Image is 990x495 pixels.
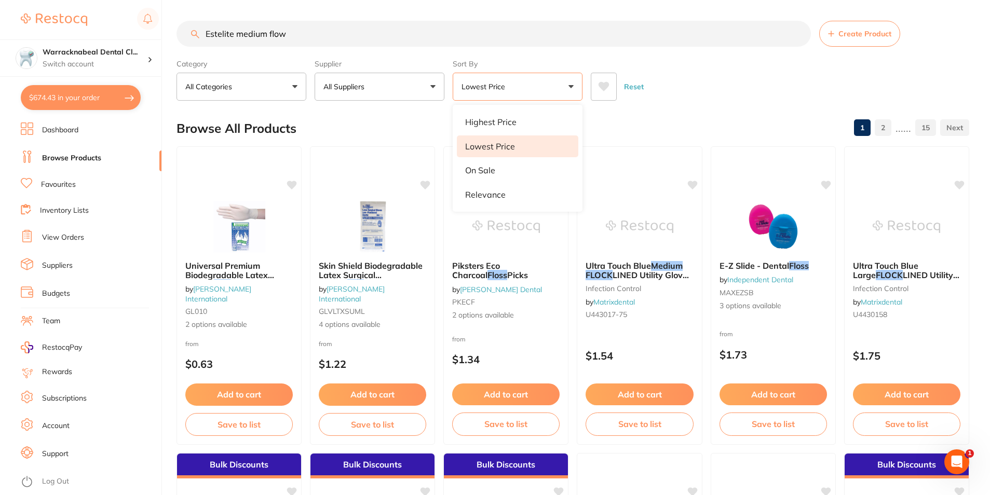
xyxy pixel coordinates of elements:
p: Lowest Price [465,142,515,151]
img: Ultra Touch Blue Large FLOCK LINED Utility Glove (1 Pair) Size 8-8.5 [873,201,940,253]
label: Supplier [315,59,444,68]
a: [PERSON_NAME] International [185,284,251,303]
span: Create Product [838,30,891,38]
label: Category [177,59,306,68]
button: Lowest Price [453,73,582,101]
b: E-Z Slide - Dental Floss [720,261,827,270]
img: Skin Shield Biodegradable Latex Surgical Gloves, Low Powder, Sterile, Pair [339,201,406,253]
p: All Suppliers [323,81,369,92]
small: infection control [586,284,693,293]
span: by [319,284,385,303]
p: $1.22 [319,358,426,370]
a: 2 [875,117,891,138]
p: $1.54 [586,350,693,362]
a: Independent Dental [727,275,793,284]
span: Skin Shield Biodegradable Latex Surgical Gloves, [319,260,423,290]
em: Floss [487,270,507,280]
p: Lowest Price [462,81,509,92]
span: 3 options available [720,301,827,311]
em: Medium [651,260,683,271]
a: Restocq Logo [21,8,87,32]
button: Add to cart [720,383,827,405]
button: Add to cart [853,383,960,405]
span: by [720,275,793,284]
span: RestocqPay [42,342,82,353]
a: Log Out [42,476,69,487]
p: Relevance [465,190,506,199]
a: [PERSON_NAME] Dental [460,285,542,294]
a: Browse Products [42,153,101,163]
p: $1.75 [853,350,960,362]
img: E-Z Slide - Dental Floss [739,201,807,253]
span: U443017-75 [586,310,627,319]
b: Ultra Touch Blue Large FLOCK LINED Utility Glove (1 Pair) Size 8-8.5 [853,261,960,280]
button: Add to cart [319,383,426,405]
span: Powder, Pack [230,279,285,290]
a: [PERSON_NAME] International [319,284,385,303]
span: E-Z Slide - Dental [720,260,789,271]
a: Suppliers [42,260,73,271]
b: Skin Shield Biodegradable Latex Surgical Gloves, Low Powder, Sterile, Pair [319,261,426,280]
img: Piksters Eco Charcoal Floss Picks [472,201,540,253]
a: Rewards [42,367,72,377]
div: Bulk Discounts [444,453,568,478]
button: $674.43 in your order [21,85,141,110]
a: 1 [854,117,871,138]
button: All Categories [177,73,306,101]
span: by [853,297,902,307]
span: Universal Premium Biodegradable Latex Gloves, [185,260,274,290]
button: Add to cart [586,383,693,405]
label: Sort By [453,59,582,68]
span: PKECF [452,297,475,307]
span: by [185,284,251,303]
button: Save to list [185,413,293,436]
span: MAXEZSB [720,288,754,297]
button: Reset [621,73,647,101]
p: On Sale [465,166,495,175]
em: Floss [789,260,809,271]
iframe: Intercom live chat [944,449,969,474]
span: 4 options available [319,320,426,330]
p: ...... [896,122,911,134]
img: Restocq Logo [21,13,87,26]
span: LINED Utility Glove (1 Pair) Size 7-7.5 [586,270,689,290]
a: View Orders [42,232,84,243]
p: All Categories [185,81,236,92]
a: Dashboard [42,125,78,135]
button: Save to list [319,413,426,436]
button: Save to list [720,412,827,435]
span: Ultra Touch Blue Large [853,260,918,280]
em: FLOCK [586,270,613,280]
p: $1.34 [452,353,560,365]
b: Ultra Touch Blue Medium FLOCK LINED Utility Glove (1 Pair) Size 7-7.5 [586,261,693,280]
span: from [185,340,199,348]
em: Low [347,279,364,290]
h4: Warracknabeal Dental Clinic [43,47,147,58]
img: Warracknabeal Dental Clinic [16,48,37,68]
em: FLOCK [876,270,903,280]
div: Bulk Discounts [177,453,301,478]
button: Save to list [586,412,693,435]
img: Universal Premium Biodegradable Latex Gloves, Low Powder, Pack [206,201,273,253]
b: Piksters Eco Charcoal Floss Picks [452,261,560,280]
span: Powder, Sterile, Pair [319,279,426,299]
img: Ultra Touch Blue Medium FLOCK LINED Utility Glove (1 Pair) Size 7-7.5 [606,201,673,253]
a: Support [42,449,69,459]
span: LINED Utility Glove (1 Pair) Size 8-8.5 [853,270,959,290]
button: Save to list [853,412,960,435]
a: Matrixdental [593,297,635,307]
div: Bulk Discounts [310,453,435,478]
span: U4430158 [853,310,887,319]
button: Save to list [452,412,560,435]
span: 2 options available [452,310,560,321]
p: Switch account [43,59,147,70]
img: RestocqPay [21,341,33,353]
span: by [586,297,635,307]
a: RestocqPay [21,341,82,353]
a: Account [42,421,70,431]
span: GL010 [185,307,207,316]
button: Add to cart [452,383,560,405]
em: Low [214,279,230,290]
span: Piksters Eco Charcoal [452,260,500,280]
span: 1 [966,449,974,458]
